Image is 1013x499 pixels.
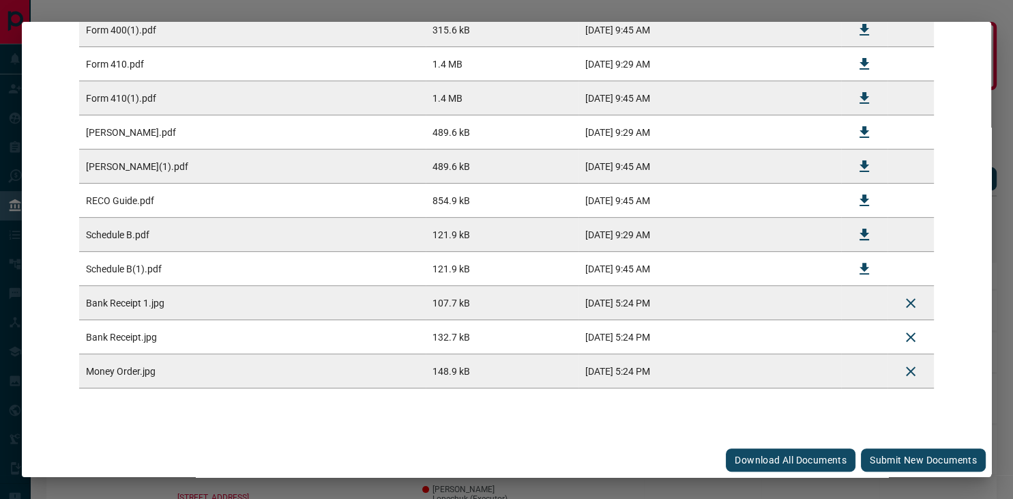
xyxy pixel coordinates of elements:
[426,184,578,218] td: 854.9 kB
[426,47,578,81] td: 1.4 MB
[848,150,881,183] button: Download
[894,321,927,354] button: Delete
[426,320,578,354] td: 132.7 kB
[79,13,426,47] td: Form 400(1).pdf
[578,218,841,252] td: [DATE] 9:29 AM
[426,115,578,149] td: 489.6 kB
[578,47,841,81] td: [DATE] 9:29 AM
[848,82,881,115] button: Download
[848,14,881,46] button: Download
[848,218,881,251] button: Download
[578,286,841,320] td: [DATE] 5:24 PM
[578,81,841,115] td: [DATE] 9:45 AM
[578,354,841,388] td: [DATE] 5:24 PM
[848,48,881,81] button: Download
[79,149,426,184] td: [PERSON_NAME](1).pdf
[426,13,578,47] td: 315.6 kB
[79,320,426,354] td: Bank Receipt.jpg
[578,115,841,149] td: [DATE] 9:29 AM
[726,448,855,472] button: Download All Documents
[848,184,881,217] button: Download
[578,320,841,354] td: [DATE] 5:24 PM
[79,252,426,286] td: Schedule B(1).pdf
[848,253,881,285] button: Download
[894,355,927,388] button: Delete
[578,13,841,47] td: [DATE] 9:45 AM
[79,81,426,115] td: Form 410(1).pdf
[426,286,578,320] td: 107.7 kB
[79,286,426,320] td: Bank Receipt 1.jpg
[79,218,426,252] td: Schedule B.pdf
[79,354,426,388] td: Money Order.jpg
[578,184,841,218] td: [DATE] 9:45 AM
[578,252,841,286] td: [DATE] 9:45 AM
[426,149,578,184] td: 489.6 kB
[426,81,578,115] td: 1.4 MB
[426,354,578,388] td: 148.9 kB
[79,47,426,81] td: Form 410.pdf
[79,115,426,149] td: [PERSON_NAME].pdf
[426,252,578,286] td: 121.9 kB
[426,218,578,252] td: 121.9 kB
[861,448,986,472] button: Submit new documents
[79,184,426,218] td: RECO Guide.pdf
[848,116,881,149] button: Download
[578,149,841,184] td: [DATE] 9:45 AM
[894,287,927,319] button: Delete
